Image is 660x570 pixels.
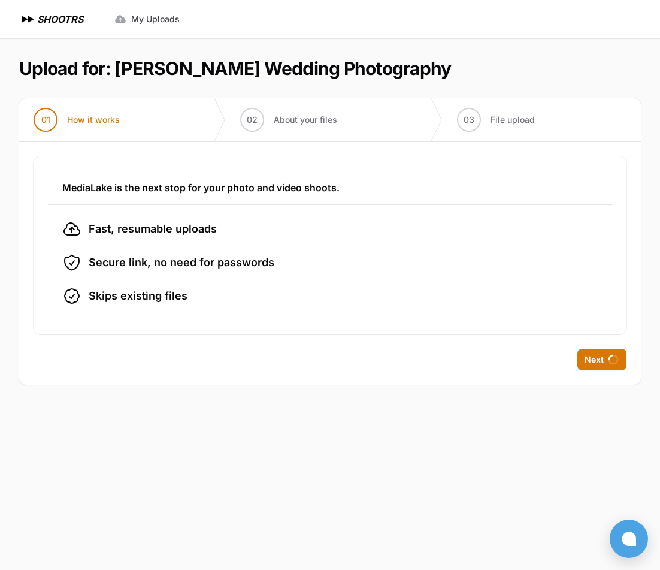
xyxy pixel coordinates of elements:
[577,349,626,370] button: Next
[464,114,474,126] span: 03
[585,354,604,366] span: Next
[89,288,187,304] span: Skips existing files
[37,12,83,26] h1: SHOOTRS
[610,520,648,558] button: Open chat window
[247,114,258,126] span: 02
[443,98,549,141] button: 03 File upload
[274,114,337,126] span: About your files
[131,13,180,25] span: My Uploads
[19,12,37,26] img: SHOOTRS
[62,180,598,195] h3: MediaLake is the next stop for your photo and video shoots.
[107,8,187,30] a: My Uploads
[89,254,274,271] span: Secure link, no need for passwords
[19,58,451,79] h1: Upload for: [PERSON_NAME] Wedding Photography
[67,114,120,126] span: How it works
[41,114,50,126] span: 01
[19,12,83,26] a: SHOOTRS SHOOTRS
[226,98,352,141] button: 02 About your files
[19,98,134,141] button: 01 How it works
[89,221,217,237] span: Fast, resumable uploads
[491,114,535,126] span: File upload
